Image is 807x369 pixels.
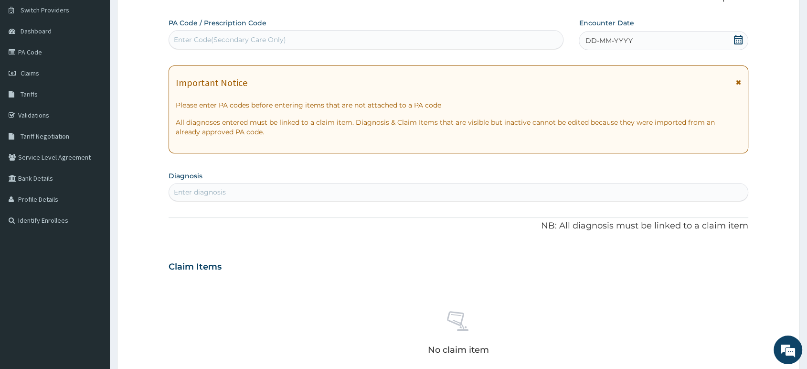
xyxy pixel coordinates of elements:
div: Enter Code(Secondary Care Only) [174,35,286,44]
span: Switch Providers [21,6,69,14]
span: DD-MM-YYYY [585,36,632,45]
label: Encounter Date [579,18,634,28]
div: Enter diagnosis [174,187,226,197]
p: No claim item [428,345,489,355]
span: Tariffs [21,90,38,98]
div: Minimize live chat window [157,5,180,28]
span: Claims [21,69,39,77]
p: Please enter PA codes before entering items that are not attached to a PA code [176,100,741,110]
h1: Important Notice [176,77,247,88]
h3: Claim Items [169,262,222,272]
img: d_794563401_company_1708531726252_794563401 [18,48,39,72]
p: NB: All diagnosis must be linked to a claim item [169,220,748,232]
div: Chat with us now [50,54,160,66]
label: PA Code / Prescription Code [169,18,266,28]
label: Diagnosis [169,171,202,181]
span: Dashboard [21,27,52,35]
textarea: Type your message and hit 'Enter' [5,261,182,294]
span: Tariff Negotiation [21,132,69,141]
p: All diagnoses entered must be linked to a claim item. Diagnosis & Claim Items that are visible bu... [176,118,741,137]
span: We're online! [55,120,132,217]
